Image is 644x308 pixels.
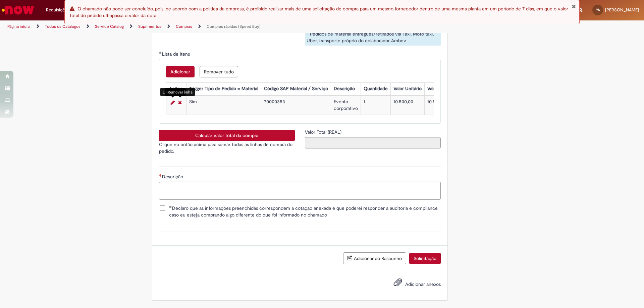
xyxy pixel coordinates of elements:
[200,66,238,77] button: Remove all rows for Lista de Itens
[159,174,162,177] span: Necessários
[159,182,441,200] textarea: Descrição
[169,205,441,218] span: Declaro que as informações preenchidas correspondem a cotação anexada e que poderei responder a a...
[331,83,361,95] th: Descrição
[159,141,295,155] p: Clique no botão acima para somar todas as linhas de compra do pedido.
[343,252,406,264] button: Adicionar ao Rascunho
[605,7,639,13] span: [PERSON_NAME]
[390,83,424,95] th: Valor Unitário
[46,7,69,13] span: Requisições
[305,137,441,148] input: Valor Total (REAL)
[166,83,186,95] th: Ações
[261,96,331,115] td: 70000353
[176,99,183,107] a: Remover linha 1
[1,3,35,17] img: ServiceNow
[176,24,192,29] a: Compras
[138,24,161,29] a: Suprimentos
[305,29,441,46] div: - Pedidos de material entregues/retirados via Taxi, Moto taxi, Uber, transporte próprio do colabo...
[572,4,576,9] button: Fechar Notificação
[186,83,261,95] th: Trigger Tipo de Pedido = Material
[424,96,467,115] td: 10.500,00
[261,83,331,95] th: Código SAP Material / Serviço
[409,253,441,264] button: Solicitação
[424,83,467,95] th: Valor Total Moeda
[207,24,261,29] a: Compras rápidas (Speed Buy)
[95,24,124,29] a: Service Catalog
[166,66,195,77] button: Add a row for Lista de Itens
[390,96,424,115] td: 10.500,00
[162,174,184,180] span: Descrição
[596,8,600,12] span: YA
[361,96,390,115] td: 1
[165,88,195,96] div: Remover linha
[159,51,162,54] span: Obrigatório Preenchido
[305,129,343,135] label: Somente leitura - Valor Total (REAL)
[331,96,361,115] td: Evento corporativo
[162,51,191,57] span: Lista de Itens
[186,96,261,115] td: Sim
[5,20,424,33] ul: Trilhas de página
[160,88,186,96] div: Editar Linha
[169,99,176,107] a: Editar Linha 1
[45,24,80,29] a: Todos os Catálogos
[405,281,441,287] span: Adicionar anexos
[159,130,295,141] button: Calcular valor total da compra
[169,205,172,208] span: Obrigatório Preenchido
[7,24,31,29] a: Página inicial
[392,276,404,292] button: Adicionar anexos
[70,6,568,18] span: O chamado não pode ser concluído, pois, de acordo com a política da empresa, é proibido realizar ...
[361,83,390,95] th: Quantidade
